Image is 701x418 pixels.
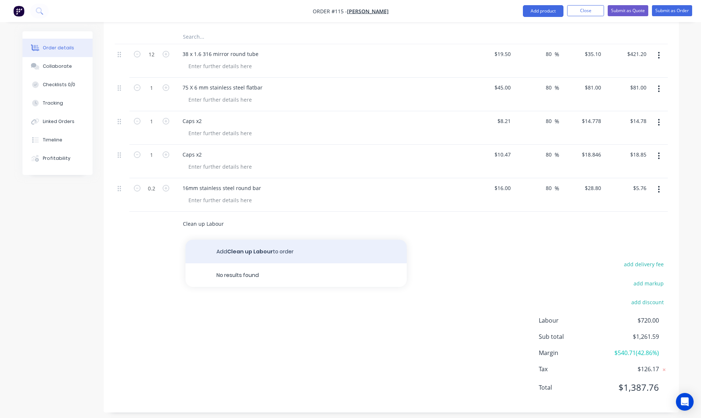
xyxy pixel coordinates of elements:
button: Submit as Quote [608,5,648,16]
span: Labour [539,316,604,325]
span: % [555,50,559,59]
span: $126.17 [604,365,659,373]
div: 75 X 6 mm stainless steel flatbar [177,82,268,93]
button: AddClean up Labourto order [185,240,407,263]
div: Profitability [43,155,70,162]
span: % [555,84,559,92]
span: $720.00 [604,316,659,325]
div: 16mm stainless steel round bar [177,183,267,193]
div: Order details [43,45,74,51]
button: Checklists 0/0 [22,75,93,94]
span: $1,261.59 [604,332,659,341]
span: $540.71 ( 42.86 %) [604,348,659,357]
button: Linked Orders [22,112,93,131]
div: 38 x 1.6 316 mirror round tube [177,49,264,59]
a: [PERSON_NAME] [347,8,389,15]
span: Tax [539,365,604,373]
span: % [555,151,559,159]
button: Order details [22,39,93,57]
div: Tracking [43,100,63,106]
button: add delivery fee [620,259,668,269]
div: Open Intercom Messenger [676,393,694,411]
button: Collaborate [22,57,93,75]
img: Factory [13,6,24,17]
div: Caps x2 [177,116,208,126]
div: Collaborate [43,63,72,70]
span: % [555,117,559,126]
span: Order #115 - [313,8,347,15]
button: Submit as Order [652,5,692,16]
span: $1,387.76 [604,381,659,394]
span: Margin [539,348,604,357]
input: Search... [183,29,330,44]
button: add discount [628,297,668,307]
div: Timeline [43,137,62,143]
button: Add product [523,5,563,17]
button: Tracking [22,94,93,112]
span: % [555,184,559,193]
button: Close [567,5,604,16]
button: add markup [630,278,668,288]
span: Sub total [539,332,604,341]
div: Checklists 0/0 [43,81,75,88]
div: Linked Orders [43,118,74,125]
button: Profitability [22,149,93,168]
div: Caps x2 [177,149,208,160]
button: Timeline [22,131,93,149]
span: Total [539,383,604,392]
input: Start typing to add a product... [183,216,330,231]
